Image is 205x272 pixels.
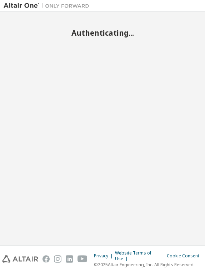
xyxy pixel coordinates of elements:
img: facebook.svg [42,255,50,263]
img: Altair One [4,2,93,9]
div: Website Terms of Use [115,250,166,262]
h2: Authenticating... [4,28,201,37]
img: altair_logo.svg [2,255,38,263]
p: © 2025 Altair Engineering, Inc. All Rights Reserved. [94,262,203,268]
div: Cookie Consent [167,253,203,259]
img: youtube.svg [77,255,88,263]
img: instagram.svg [54,255,61,263]
div: Privacy [94,253,115,259]
img: linkedin.svg [66,255,73,263]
